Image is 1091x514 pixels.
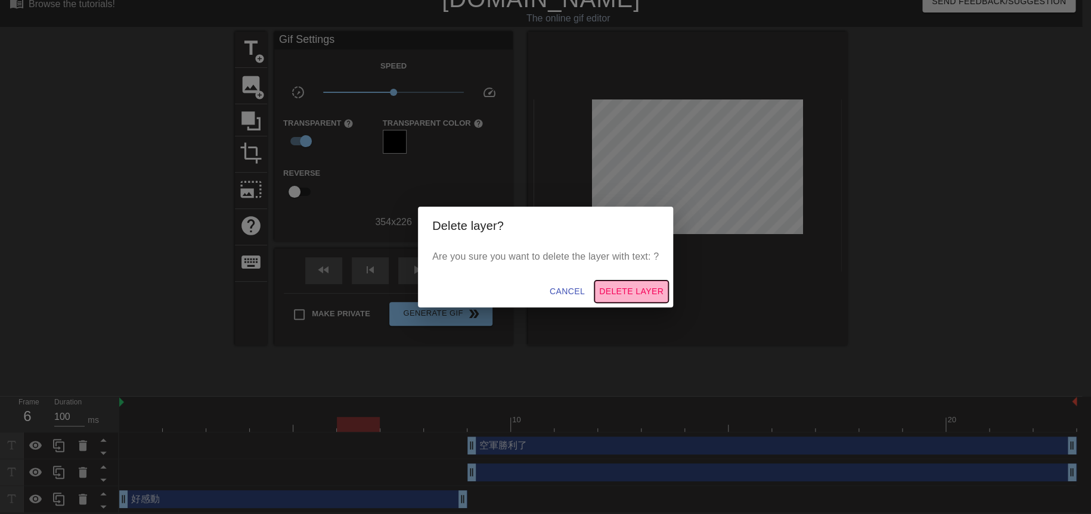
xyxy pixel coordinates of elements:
button: Delete Layer [594,281,668,303]
p: Are you sure you want to delete the layer with text: ? [432,250,659,264]
button: Cancel [545,281,590,303]
h2: Delete layer? [432,216,659,235]
span: Cancel [550,284,585,299]
span: Delete Layer [599,284,664,299]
